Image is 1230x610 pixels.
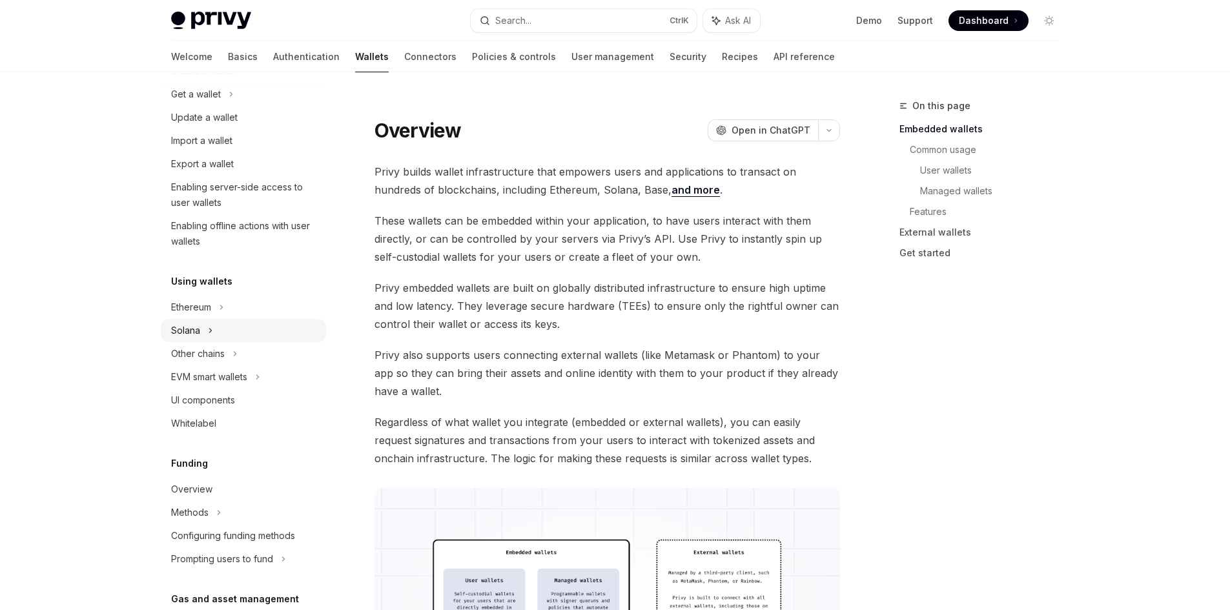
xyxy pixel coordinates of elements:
[171,133,232,148] div: Import a wallet
[959,14,1009,27] span: Dashboard
[920,181,1070,201] a: Managed wallets
[708,119,818,141] button: Open in ChatGPT
[161,176,326,214] a: Enabling server-side access to user wallets
[355,41,389,72] a: Wallets
[899,222,1070,243] a: External wallets
[171,300,211,315] div: Ethereum
[899,119,1070,139] a: Embedded wallets
[171,156,234,172] div: Export a wallet
[722,41,758,72] a: Recipes
[374,119,462,142] h1: Overview
[703,9,760,32] button: Ask AI
[571,41,654,72] a: User management
[920,160,1070,181] a: User wallets
[273,41,340,72] a: Authentication
[171,482,212,497] div: Overview
[374,163,840,199] span: Privy builds wallet infrastructure that empowers users and applications to transact on hundreds o...
[774,41,835,72] a: API reference
[161,152,326,176] a: Export a wallet
[671,183,720,197] a: and more
[161,106,326,129] a: Update a wallet
[910,139,1070,160] a: Common usage
[171,323,200,338] div: Solana
[897,14,933,27] a: Support
[171,416,216,431] div: Whitelabel
[161,524,326,547] a: Configuring funding methods
[171,591,299,607] h5: Gas and asset management
[670,15,689,26] span: Ctrl K
[171,528,295,544] div: Configuring funding methods
[171,12,251,30] img: light logo
[670,41,706,72] a: Security
[171,218,318,249] div: Enabling offline actions with user wallets
[495,13,531,28] div: Search...
[161,412,326,435] a: Whitelabel
[171,346,225,361] div: Other chains
[171,456,208,471] h5: Funding
[171,392,235,408] div: UI components
[171,274,232,289] h5: Using wallets
[161,389,326,412] a: UI components
[899,243,1070,263] a: Get started
[374,346,840,400] span: Privy also supports users connecting external wallets (like Metamask or Phantom) to your app so t...
[161,129,326,152] a: Import a wallet
[171,86,221,102] div: Get a wallet
[404,41,456,72] a: Connectors
[171,369,247,385] div: EVM smart wallets
[171,41,212,72] a: Welcome
[374,279,840,333] span: Privy embedded wallets are built on globally distributed infrastructure to ensure high uptime and...
[161,478,326,501] a: Overview
[1039,10,1060,31] button: Toggle dark mode
[725,14,751,27] span: Ask AI
[171,179,318,210] div: Enabling server-side access to user wallets
[374,212,840,266] span: These wallets can be embedded within your application, to have users interact with them directly,...
[228,41,258,72] a: Basics
[912,98,970,114] span: On this page
[471,9,697,32] button: Search...CtrlK
[472,41,556,72] a: Policies & controls
[948,10,1029,31] a: Dashboard
[374,413,840,467] span: Regardless of what wallet you integrate (embedded or external wallets), you can easily request si...
[171,505,209,520] div: Methods
[171,551,273,567] div: Prompting users to fund
[732,124,810,137] span: Open in ChatGPT
[161,214,326,253] a: Enabling offline actions with user wallets
[856,14,882,27] a: Demo
[171,110,238,125] div: Update a wallet
[910,201,1070,222] a: Features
